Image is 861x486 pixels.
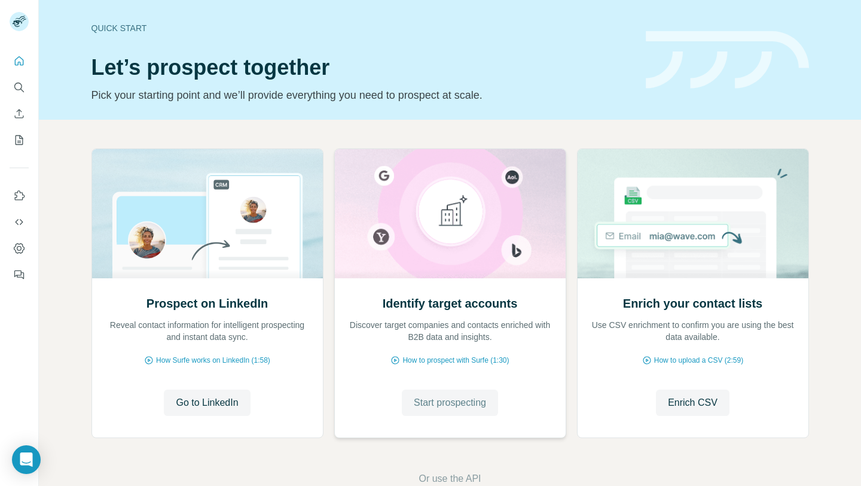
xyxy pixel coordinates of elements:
[164,390,250,416] button: Go to LinkedIn
[402,390,498,416] button: Start prospecting
[10,77,29,98] button: Search
[10,129,29,151] button: My lists
[334,149,566,278] img: Identify target accounts
[646,31,809,89] img: banner
[146,295,268,312] h2: Prospect on LinkedIn
[12,445,41,474] div: Open Intercom Messenger
[383,295,518,312] h2: Identify target accounts
[654,355,743,366] span: How to upload a CSV (2:59)
[91,87,631,104] p: Pick your starting point and we’ll provide everything you need to prospect at scale.
[91,22,631,34] div: Quick start
[104,319,311,343] p: Reveal contact information for intelligent prospecting and instant data sync.
[10,238,29,259] button: Dashboard
[10,185,29,206] button: Use Surfe on LinkedIn
[623,295,762,312] h2: Enrich your contact lists
[10,211,29,233] button: Use Surfe API
[176,396,238,410] span: Go to LinkedIn
[10,264,29,285] button: Feedback
[656,390,729,416] button: Enrich CSV
[414,396,486,410] span: Start prospecting
[590,319,796,343] p: Use CSV enrichment to confirm you are using the best data available.
[668,396,717,410] span: Enrich CSV
[91,149,323,278] img: Prospect on LinkedIn
[347,319,554,343] p: Discover target companies and contacts enriched with B2B data and insights.
[91,56,631,80] h1: Let’s prospect together
[577,149,809,278] img: Enrich your contact lists
[419,472,481,486] button: Or use the API
[10,50,29,72] button: Quick start
[156,355,270,366] span: How Surfe works on LinkedIn (1:58)
[402,355,509,366] span: How to prospect with Surfe (1:30)
[10,103,29,124] button: Enrich CSV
